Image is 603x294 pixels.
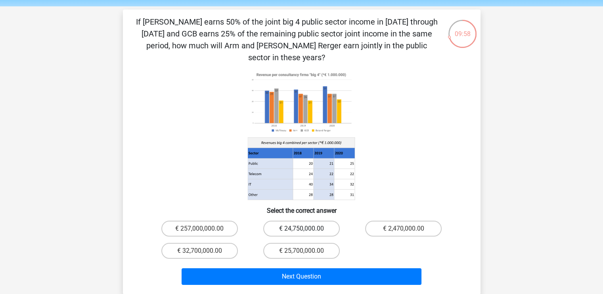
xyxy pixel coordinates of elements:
label: € 257,000,000.00 [161,221,238,237]
label: € 24,750,000.00 [263,221,340,237]
button: Next Question [182,268,421,285]
div: 09:58 [448,19,477,39]
h6: Select the correct answer [136,200,468,214]
label: € 25,700,000.00 [263,243,340,259]
label: € 32,700,000.00 [161,243,238,259]
p: If [PERSON_NAME] earns 50% of the joint big 4 public sector income in [DATE] through [DATE] and G... [136,16,438,63]
label: € 2,470,000.00 [365,221,442,237]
